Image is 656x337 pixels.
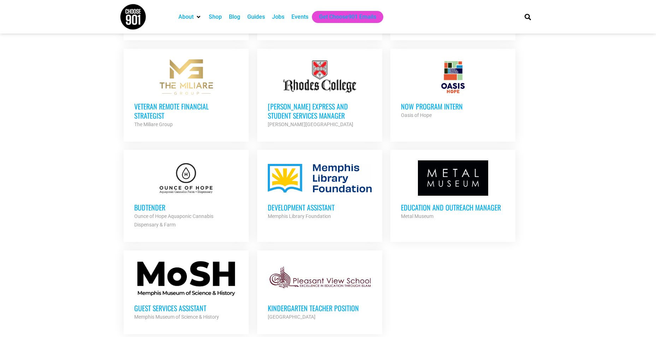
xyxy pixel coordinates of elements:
[257,150,382,231] a: Development Assistant Memphis Library Foundation
[178,13,194,21] a: About
[522,11,533,23] div: Search
[134,314,219,320] strong: Memphis Museum of Science & History
[134,213,213,227] strong: Ounce of Hope Aquaponic Cannabis Dispensary & Farm
[124,250,249,332] a: Guest Services Assistant Memphis Museum of Science & History
[124,49,249,139] a: Veteran Remote Financial Strategist The Miliare Group
[390,150,515,231] a: Education and Outreach Manager Metal Museum
[134,203,238,212] h3: Budtender
[257,250,382,332] a: Kindergarten Teacher Position [GEOGRAPHIC_DATA]
[209,13,222,21] a: Shop
[175,11,205,23] div: About
[401,213,433,219] strong: Metal Museum
[272,13,284,21] a: Jobs
[268,203,372,212] h3: Development Assistant
[291,13,308,21] a: Events
[134,122,173,127] strong: The Miliare Group
[257,49,382,139] a: [PERSON_NAME] Express and Student Services Manager [PERSON_NAME][GEOGRAPHIC_DATA]
[229,13,240,21] a: Blog
[268,314,315,320] strong: [GEOGRAPHIC_DATA]
[175,11,513,23] nav: Main nav
[268,213,331,219] strong: Memphis Library Foundation
[134,303,238,313] h3: Guest Services Assistant
[124,150,249,240] a: Budtender Ounce of Hope Aquaponic Cannabis Dispensary & Farm
[134,102,238,120] h3: Veteran Remote Financial Strategist
[390,49,515,130] a: NOW Program Intern Oasis of Hope
[268,102,372,120] h3: [PERSON_NAME] Express and Student Services Manager
[268,303,372,313] h3: Kindergarten Teacher Position
[401,102,505,111] h3: NOW Program Intern
[401,203,505,212] h3: Education and Outreach Manager
[268,122,353,127] strong: [PERSON_NAME][GEOGRAPHIC_DATA]
[319,13,376,21] a: Get Choose901 Emails
[401,112,432,118] strong: Oasis of Hope
[247,13,265,21] a: Guides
